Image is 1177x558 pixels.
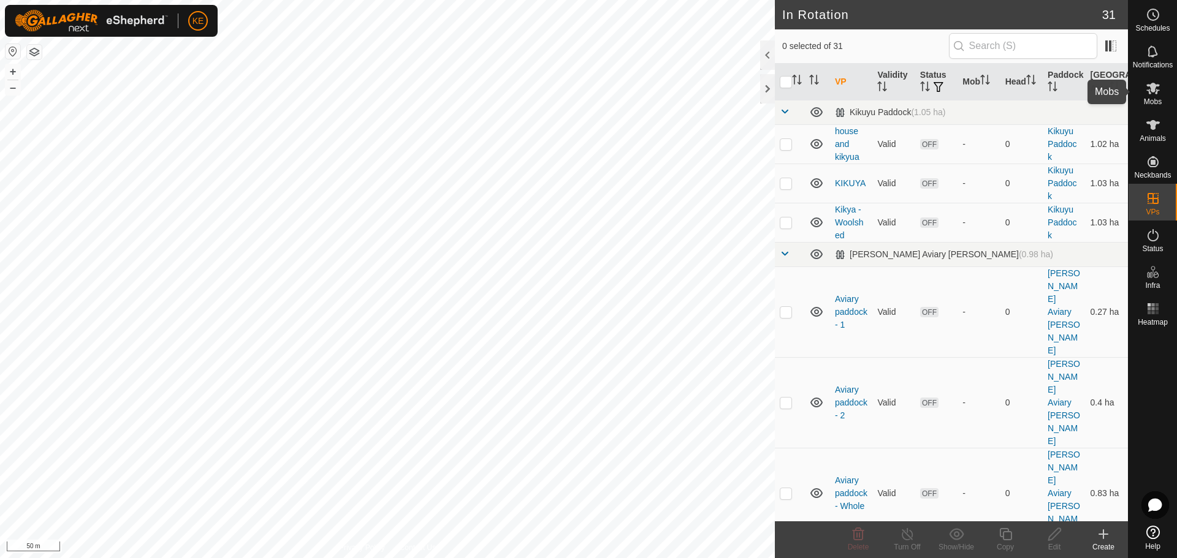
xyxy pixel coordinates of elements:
th: [GEOGRAPHIC_DATA] Area [1086,64,1128,100]
div: - [962,216,995,229]
span: OFF [920,178,939,189]
button: + [6,64,20,79]
td: 0 [1000,124,1043,164]
div: Edit [1030,541,1079,552]
span: 31 [1102,6,1116,24]
td: Valid [872,124,915,164]
span: OFF [920,488,939,499]
th: Head [1000,64,1043,100]
a: [PERSON_NAME] Aviary [PERSON_NAME] [1048,450,1080,537]
a: Contact Us [400,542,436,553]
td: 0.27 ha [1086,266,1128,357]
span: Animals [1140,135,1166,142]
a: house and kikyua [835,126,859,162]
p-sorticon: Activate to sort [1110,83,1119,93]
div: - [962,487,995,500]
p-sorticon: Activate to sort [920,83,930,93]
input: Search (S) [949,33,1097,59]
span: OFF [920,398,939,408]
th: Status [915,64,958,100]
span: Heatmap [1138,319,1168,326]
td: 0 [1000,203,1043,242]
td: 0 [1000,448,1043,538]
span: Neckbands [1134,172,1171,179]
p-sorticon: Activate to sort [1026,77,1036,86]
td: Valid [872,164,915,203]
div: Turn Off [883,541,932,552]
a: Kikuyu Paddock [1048,165,1076,201]
span: 0 selected of 31 [782,40,949,53]
td: Valid [872,357,915,448]
td: 1.03 ha [1086,164,1128,203]
td: 0.83 ha [1086,448,1128,538]
th: Validity [872,64,915,100]
span: KE [192,15,204,28]
span: OFF [920,217,939,228]
td: Valid [872,266,915,357]
p-sorticon: Activate to sort [809,77,819,86]
a: KIKUYA [835,178,866,188]
span: OFF [920,139,939,149]
span: (1.05 ha) [911,107,945,117]
a: Kikuyu Paddock [1048,126,1076,162]
a: Aviary paddock - Whole [835,475,867,511]
a: Kikuyu Paddock [1048,205,1076,240]
a: Kikya - Woolshed [835,205,863,240]
span: OFF [920,307,939,317]
span: Notifications [1133,61,1173,69]
div: - [962,138,995,151]
span: VPs [1146,208,1159,216]
div: Create [1079,541,1128,552]
span: Infra [1145,282,1160,289]
p-sorticon: Activate to sort [1048,83,1057,93]
a: [PERSON_NAME] Aviary [PERSON_NAME] [1048,268,1080,355]
p-sorticon: Activate to sort [877,83,887,93]
div: Kikuyu Paddock [835,107,945,118]
button: Map Layers [27,45,42,59]
td: 0 [1000,164,1043,203]
td: 0 [1000,266,1043,357]
th: Paddock [1043,64,1085,100]
span: Delete [848,543,869,551]
th: Mob [958,64,1000,100]
th: VP [830,64,872,100]
a: Aviary paddock - 1 [835,294,867,330]
td: Valid [872,448,915,538]
span: Help [1145,543,1160,550]
td: 0.4 ha [1086,357,1128,448]
button: Reset Map [6,44,20,59]
h2: In Rotation [782,7,1102,22]
div: Copy [981,541,1030,552]
span: Mobs [1144,98,1162,105]
p-sorticon: Activate to sort [792,77,802,86]
img: Gallagher Logo [15,10,168,32]
span: Schedules [1135,25,1170,32]
a: Privacy Policy [339,542,385,553]
td: 1.03 ha [1086,203,1128,242]
div: Show/Hide [932,541,981,552]
a: [PERSON_NAME] Aviary [PERSON_NAME] [1048,359,1080,446]
td: 1.02 ha [1086,124,1128,164]
div: [PERSON_NAME] Aviary [PERSON_NAME] [835,249,1053,260]
p-sorticon: Activate to sort [980,77,990,86]
button: – [6,80,20,95]
span: Status [1142,245,1163,252]
div: - [962,306,995,319]
td: Valid [872,203,915,242]
span: (0.98 ha) [1019,249,1053,259]
a: Aviary paddock - 2 [835,385,867,420]
div: - [962,177,995,190]
td: 0 [1000,357,1043,448]
a: Help [1129,521,1177,555]
div: - [962,396,995,409]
